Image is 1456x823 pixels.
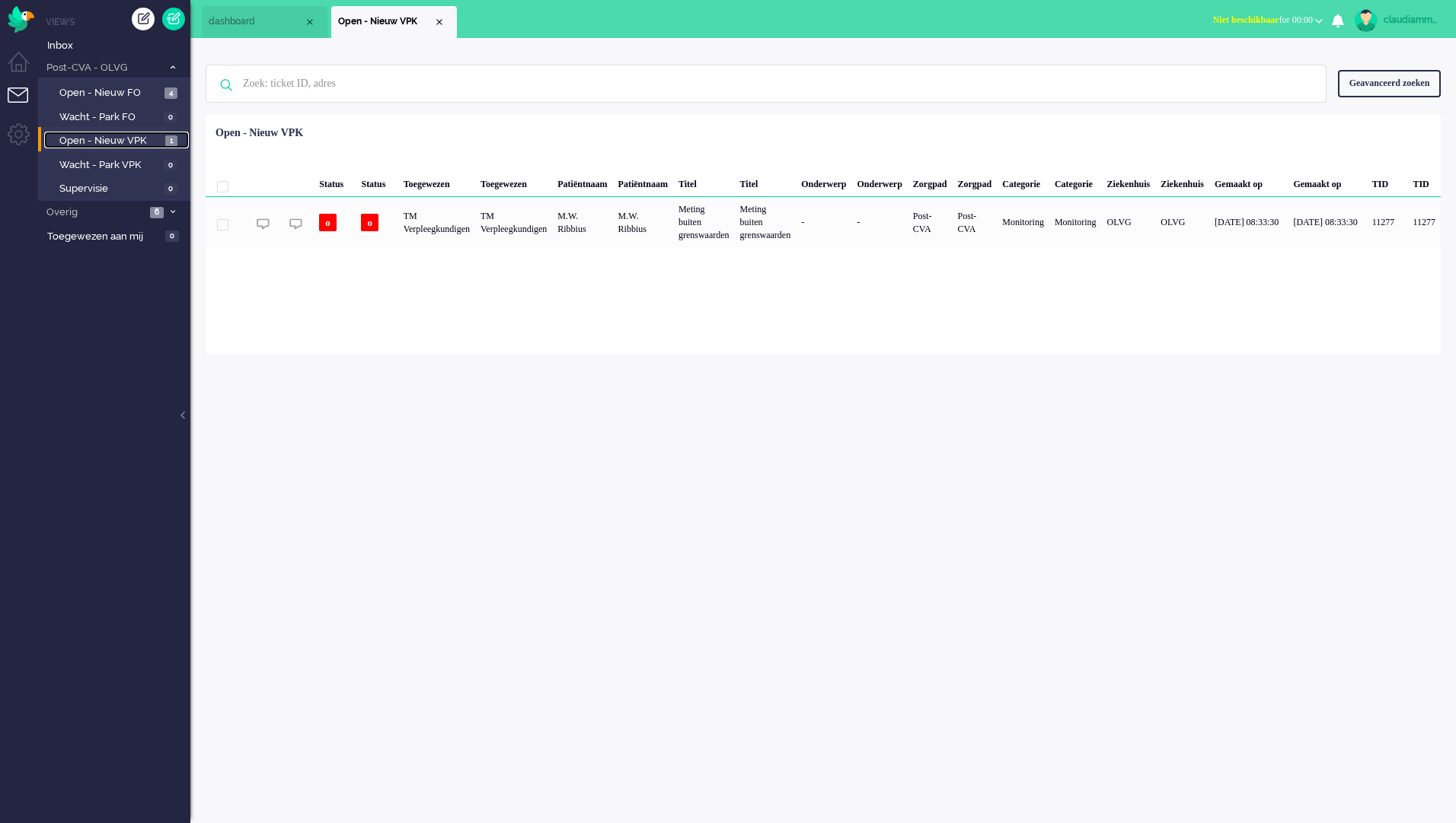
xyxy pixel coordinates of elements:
[475,167,552,197] div: Toegewezen
[796,197,851,247] div: -
[908,197,953,247] div: Post-CVA
[164,183,177,195] span: 0
[953,197,998,247] div: Post-CVA
[46,15,190,28] li: Views
[8,52,42,86] li: Dashboard menu
[1288,197,1366,247] div: [DATE] 08:33:30
[1204,9,1332,31] button: Niet beschikbaarfor 00:00
[1288,167,1366,197] div: Gemaakt op
[1384,12,1441,27] div: claudiammsc
[44,180,189,196] a: Supervisie 0
[314,167,356,197] div: Status
[165,230,179,242] span: 0
[59,134,161,148] span: Open - Nieuw VPK
[1367,197,1408,247] div: 11277
[44,108,189,125] a: Wacht - Park FO 0
[44,205,145,220] span: Overig
[1049,197,1102,247] div: Monitoring
[44,227,190,244] a: Toegewezen aan mij 0
[1155,197,1209,247] div: OLVG
[908,167,953,197] div: Zorgpad
[8,6,34,33] img: flow_omnibird.svg
[59,110,160,125] span: Wacht - Park FO
[164,112,177,123] span: 0
[47,230,161,244] span: Toegewezen aan mij
[1352,9,1441,32] a: claudiammsc
[331,6,457,38] li: View
[1102,167,1156,197] div: Ziekenhuis
[44,37,190,53] a: Inbox
[206,197,1441,247] div: 11277
[304,16,316,28] div: Close tab
[997,167,1049,197] div: Categorie
[673,167,735,197] div: Titel
[433,16,445,28] div: Close tab
[150,207,164,218] span: 6
[552,197,612,247] div: M.W. Ribbius
[231,65,1305,102] input: Zoek: ticket ID, adres
[613,167,673,197] div: Patiëntnaam
[59,182,160,196] span: Supervisie
[206,65,246,105] img: ic-search-icon.svg
[1355,9,1378,32] img: avatar
[44,156,189,173] a: Wacht - Park VPK 0
[209,15,304,28] span: dashboard
[44,61,162,75] span: Post-CVA - OLVG
[289,218,302,230] img: ic_chat_grey.svg
[953,167,998,197] div: Zorgpad
[132,8,155,30] div: Creëer ticket
[1204,5,1332,38] li: Niet beschikbaarfor 00:00
[47,39,190,53] span: Inbox
[1338,70,1441,97] div: Geavanceerd zoeken
[1209,167,1288,197] div: Gemaakt op
[997,197,1049,247] div: Monitoring
[59,86,161,100] span: Open - Nieuw FO
[398,167,475,197] div: Toegewezen
[1213,14,1313,25] span: for 00:00
[59,158,160,173] span: Wacht - Park VPK
[613,197,673,247] div: M.W. Ribbius
[257,218,270,230] img: ic_chat_grey.svg
[1367,167,1408,197] div: TID
[356,167,398,197] div: Status
[202,6,327,38] li: Dashboard
[338,15,433,28] span: Open - Nieuw VPK
[1102,197,1156,247] div: OLVG
[852,167,908,197] div: Onderwerp
[735,197,797,247] div: Meting buiten grenswaarden
[162,8,185,30] a: Quick Ticket
[1155,167,1209,197] div: Ziekenhuis
[1407,167,1441,197] div: TID
[44,132,189,148] a: Open - Nieuw VPK 1
[1209,197,1288,247] div: [DATE] 08:33:30
[164,160,177,171] span: 0
[1049,167,1102,197] div: Categorie
[8,87,42,122] li: Tickets menu
[1213,14,1279,25] span: Niet beschikbaar
[165,135,177,147] span: 1
[398,197,475,247] div: TM Verpleegkundigen
[216,126,303,141] div: Open - Nieuw VPK
[164,87,177,99] span: 4
[319,214,337,231] span: o
[44,84,189,100] a: Open - Nieuw FO 4
[361,214,378,231] span: o
[475,197,552,247] div: TM Verpleegkundigen
[8,123,42,157] li: Admin menu
[852,197,908,247] div: -
[552,167,612,197] div: Patiëntnaam
[8,10,34,21] a: Omnidesk
[735,167,797,197] div: Titel
[1407,197,1441,247] div: 11277
[796,167,851,197] div: Onderwerp
[673,197,735,247] div: Meting buiten grenswaarden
